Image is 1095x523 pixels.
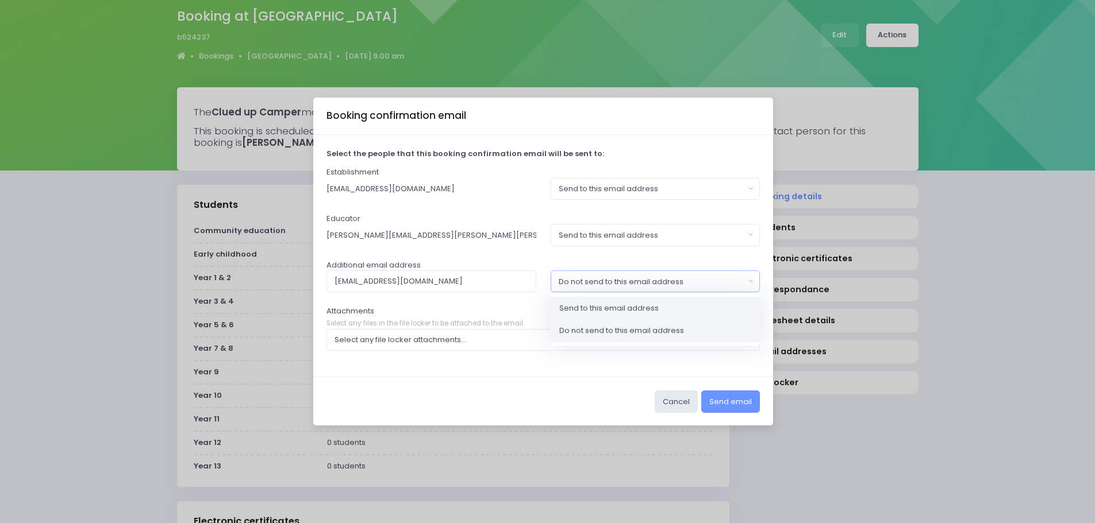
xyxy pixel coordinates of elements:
[326,319,760,329] span: Select any files in the file locker to be attached to the email.
[326,259,760,293] div: Additional email address
[551,270,760,292] button: Do not send to this email address
[326,305,760,351] div: Attachments
[551,224,760,246] button: Send to this email address
[335,334,745,346] div: Select any file locker attachments...
[326,213,760,246] div: Educator
[326,109,466,123] h5: Booking confirmation email
[326,329,760,351] button: Select any file locker attachments...
[559,230,745,241] div: Send to this email address
[701,390,760,412] button: Send email
[551,178,760,200] button: Send to this email address
[559,276,745,288] div: Do not send to this email address
[326,148,604,159] strong: Select the people that this booking confirmation email will be sent to:
[326,166,760,200] div: Establishment
[559,183,745,195] div: Send to this email address
[655,390,698,412] button: Cancel
[559,325,684,336] span: Do not send to this email address
[559,303,659,314] span: Send to this email address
